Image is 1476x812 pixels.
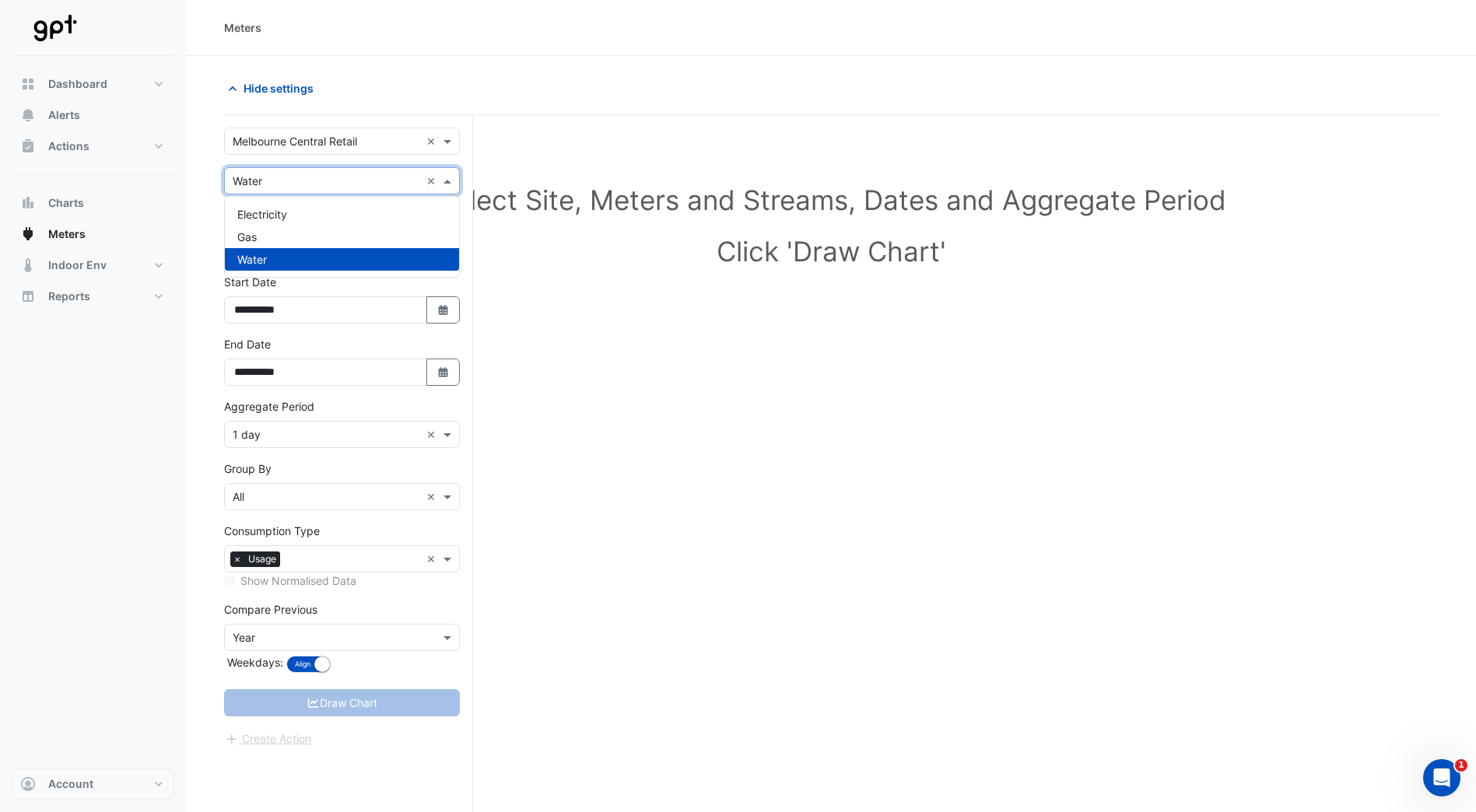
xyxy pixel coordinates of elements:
[20,226,36,242] app-icon: Meters
[224,336,271,352] label: End Date
[48,138,89,154] span: Actions
[230,551,244,567] span: ×
[224,523,320,539] label: Consumption Type
[224,601,317,618] label: Compare Previous
[12,219,174,250] button: Meters
[48,226,86,242] span: Meters
[426,426,440,443] span: Clear
[20,195,36,211] app-icon: Charts
[20,76,36,92] app-icon: Dashboard
[436,366,451,379] fa-icon: Select Date
[224,19,261,36] div: Meters
[426,173,440,189] span: Clear
[426,133,440,149] span: Clear
[12,68,174,100] button: Dashboard
[224,572,460,589] div: Select meters or streams to enable normalisation
[237,253,267,266] span: Water
[20,289,36,304] app-icon: Reports
[224,75,324,102] button: Hide settings
[48,257,107,273] span: Indoor Env
[224,398,314,415] label: Aggregate Period
[224,730,312,744] app-escalated-ticket-create-button: Please correct errors first
[12,100,174,131] button: Alerts
[48,76,107,92] span: Dashboard
[1423,759,1460,796] iframe: Intercom live chat
[249,184,1414,216] h1: Select Site, Meters and Streams, Dates and Aggregate Period
[12,250,174,281] button: Indoor Env
[249,235,1414,268] h1: Click 'Draw Chart'
[12,281,174,312] button: Reports
[244,80,314,96] span: Hide settings
[426,488,440,505] span: Clear
[48,289,90,304] span: Reports
[48,776,93,792] span: Account
[20,107,36,123] app-icon: Alerts
[19,12,89,44] img: Company Logo
[48,107,80,123] span: Alerts
[224,654,283,670] label: Weekdays:
[244,551,280,567] span: Usage
[20,257,36,273] app-icon: Indoor Env
[426,551,440,567] span: Clear
[12,187,174,219] button: Charts
[237,208,287,221] span: Electricity
[12,768,174,800] button: Account
[240,572,356,589] label: Show Normalised Data
[224,274,276,290] label: Start Date
[48,195,84,211] span: Charts
[20,138,36,154] app-icon: Actions
[237,230,257,243] span: Gas
[1455,759,1467,772] span: 1
[436,303,451,317] fa-icon: Select Date
[225,197,459,277] div: Options List
[224,460,272,477] label: Group By
[12,131,174,162] button: Actions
